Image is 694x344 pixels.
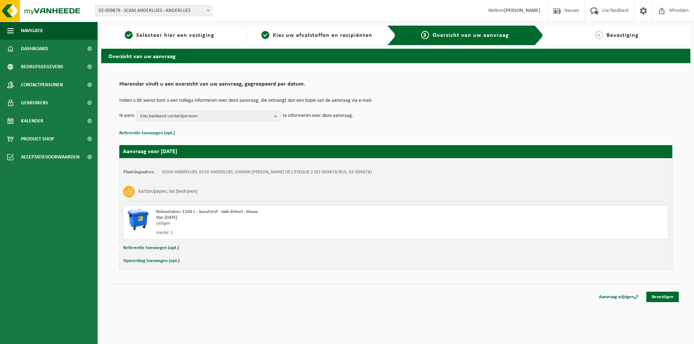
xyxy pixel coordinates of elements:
span: Acceptatievoorwaarden [21,148,80,166]
p: Indien u dit wenst kunt u een collega informeren over deze aanvraag, die ontvangt dan een kopie v... [119,98,672,103]
span: Overzicht van uw aanvraag [433,32,509,38]
span: Navigatie [21,22,43,40]
span: 4 [595,31,603,39]
button: Opmerking toevoegen (opt.) [123,256,180,266]
span: Rolcontainer 1100 L - kunststof - vlak deksel - blauw [156,209,258,214]
strong: [PERSON_NAME] [504,8,540,13]
span: Product Shop [21,130,54,148]
strong: Aanvraag voor [DATE] [123,149,177,154]
a: 2Kies uw afvalstoffen en recipiënten [252,31,382,40]
span: Selecteer hier een vestiging [136,32,214,38]
span: Kalender [21,112,43,130]
span: Dashboard [21,40,48,58]
h2: Hieronder vindt u een overzicht van uw aanvraag, gegroepeerd per datum. [119,81,672,91]
button: Referentie toevoegen (opt.) [123,243,179,253]
td: SCAM ANDERLUES, 6150 ANDERLUES, CHEMIN [PERSON_NAME] DE L'EVEQUE 2 (02-009878/BUS, 02-009878) [162,169,372,175]
button: Kies bestaand contactpersoon [136,110,281,121]
span: Kies bestaand contactpersoon [140,111,271,122]
span: Bevestiging [607,32,639,38]
span: 1 [125,31,133,39]
span: 02-009878 - SCAM ANDERLUES - ANDERLUES [95,5,212,16]
span: 02-009878 - SCAM ANDERLUES - ANDERLUES [96,6,212,16]
strong: Van [DATE] [156,215,177,220]
p: Ik wens [119,110,134,121]
span: 2 [261,31,269,39]
strong: Plaatsingsadres: [123,170,155,174]
span: Contactpersonen [21,76,63,94]
span: 3 [421,31,429,39]
a: Aanvraag wijzigen [594,292,644,302]
span: Bedrijfsgegevens [21,58,63,76]
span: Kies uw afvalstoffen en recipiënten [273,32,372,38]
p: te informeren over deze aanvraag. [283,110,354,121]
div: Ledigen [156,221,425,226]
button: Referentie toevoegen (opt.) [119,129,175,138]
h3: Karton/papier, los (bedrijven) [138,186,197,197]
img: WB-1100-HPE-BE-01.png [127,209,149,231]
a: Bevestigen [646,292,679,302]
a: 1Selecteer hier een vestiging [105,31,234,40]
div: Aantal: 1 [156,230,425,236]
h2: Overzicht van uw aanvraag [101,49,690,63]
span: Gebruikers [21,94,48,112]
